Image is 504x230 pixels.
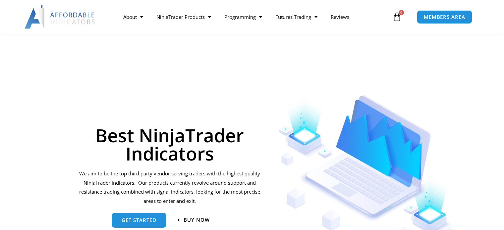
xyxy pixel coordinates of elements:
span: 0 [399,10,404,15]
img: LogoAI | Affordable Indicators – NinjaTrader [25,5,96,29]
a: 0 [382,7,412,26]
a: Reviews [324,9,356,24]
a: Futures Trading [269,9,324,24]
a: Buy now [178,217,210,222]
nav: Menu [117,9,391,24]
span: get started [122,218,156,223]
h1: Best NinjaTrader Indicators [78,126,261,162]
a: Programming [218,9,269,24]
a: get started [112,213,166,228]
a: About [117,9,150,24]
a: NinjaTrader Products [150,9,218,24]
a: MEMBERS AREA [417,10,472,24]
span: Buy now [184,217,210,222]
span: MEMBERS AREA [424,15,465,20]
p: We aim to be the top third party vendor serving traders with the highest quality NinjaTrader indi... [78,169,261,206]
